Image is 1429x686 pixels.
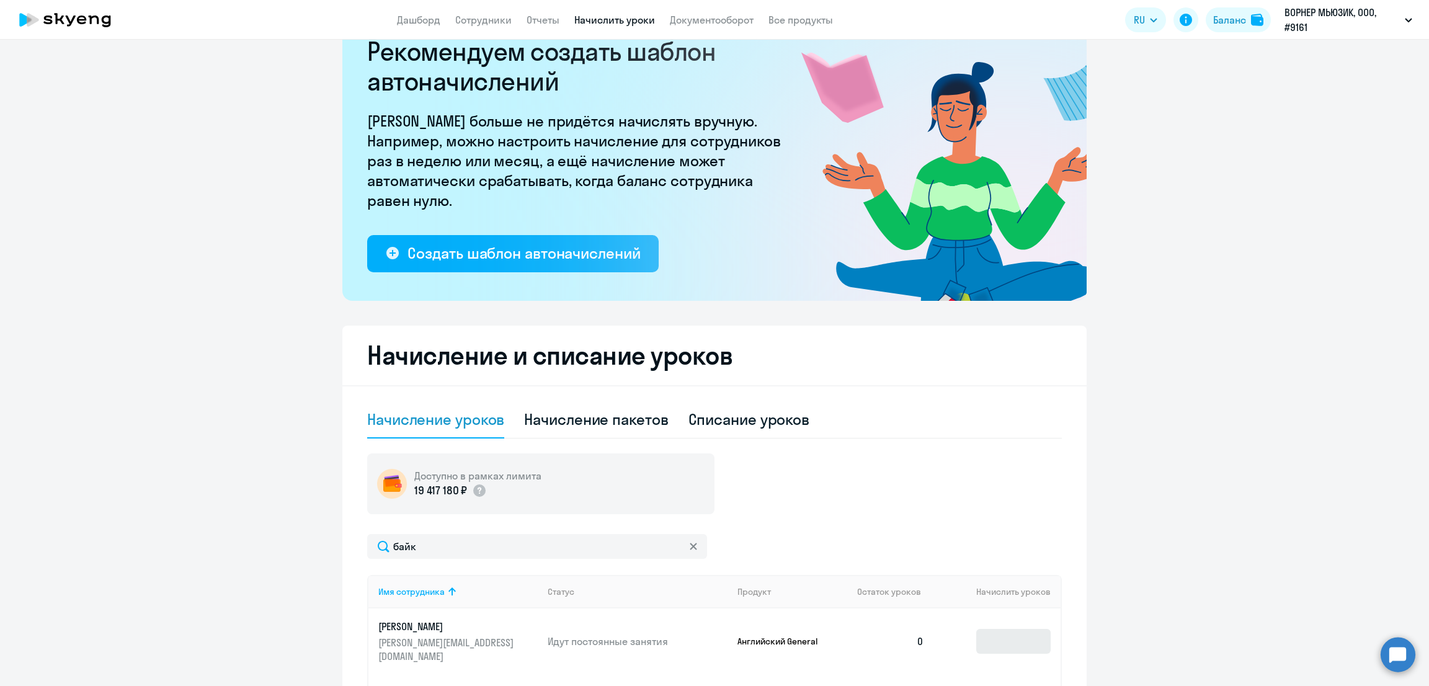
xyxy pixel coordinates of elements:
a: Дашборд [397,14,440,26]
a: Сотрудники [455,14,512,26]
h2: Рекомендуем создать шаблон автоначислений [367,37,789,96]
img: balance [1251,14,1263,26]
p: [PERSON_NAME][EMAIL_ADDRESS][DOMAIN_NAME] [378,636,517,663]
button: Балансbalance [1206,7,1271,32]
a: Документооборот [670,14,754,26]
p: 19 417 180 ₽ [414,483,467,499]
p: Идут постоянные занятия [548,635,728,648]
button: ВОРНЕР МЬЮЗИК, ООО, #9161 [1278,5,1418,35]
a: Все продукты [768,14,833,26]
div: Начисление пакетов [524,409,668,429]
span: RU [1134,12,1145,27]
div: Создать шаблон автоначислений [407,243,640,263]
p: Английский General [737,636,830,647]
input: Поиск по имени, email, продукту или статусу [367,534,707,559]
p: [PERSON_NAME] больше не придётся начислять вручную. Например, можно настроить начисление для сотр... [367,111,789,210]
button: RU [1125,7,1166,32]
button: Создать шаблон автоначислений [367,235,659,272]
div: Имя сотрудника [378,586,538,597]
a: Начислить уроки [574,14,655,26]
p: [PERSON_NAME] [378,620,517,633]
div: Списание уроков [688,409,810,429]
div: Статус [548,586,574,597]
div: Продукт [737,586,848,597]
div: Баланс [1213,12,1246,27]
img: wallet-circle.png [377,469,407,499]
div: Продукт [737,586,771,597]
div: Начисление уроков [367,409,504,429]
p: ВОРНЕР МЬЮЗИК, ООО, #9161 [1284,5,1400,35]
th: Начислить уроков [934,575,1061,608]
h5: Доступно в рамках лимита [414,469,541,483]
div: Статус [548,586,728,597]
div: Остаток уроков [857,586,934,597]
a: [PERSON_NAME][PERSON_NAME][EMAIL_ADDRESS][DOMAIN_NAME] [378,620,538,663]
span: Остаток уроков [857,586,921,597]
td: 0 [847,608,934,674]
h2: Начисление и списание уроков [367,341,1062,370]
a: Отчеты [527,14,559,26]
div: Имя сотрудника [378,586,445,597]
